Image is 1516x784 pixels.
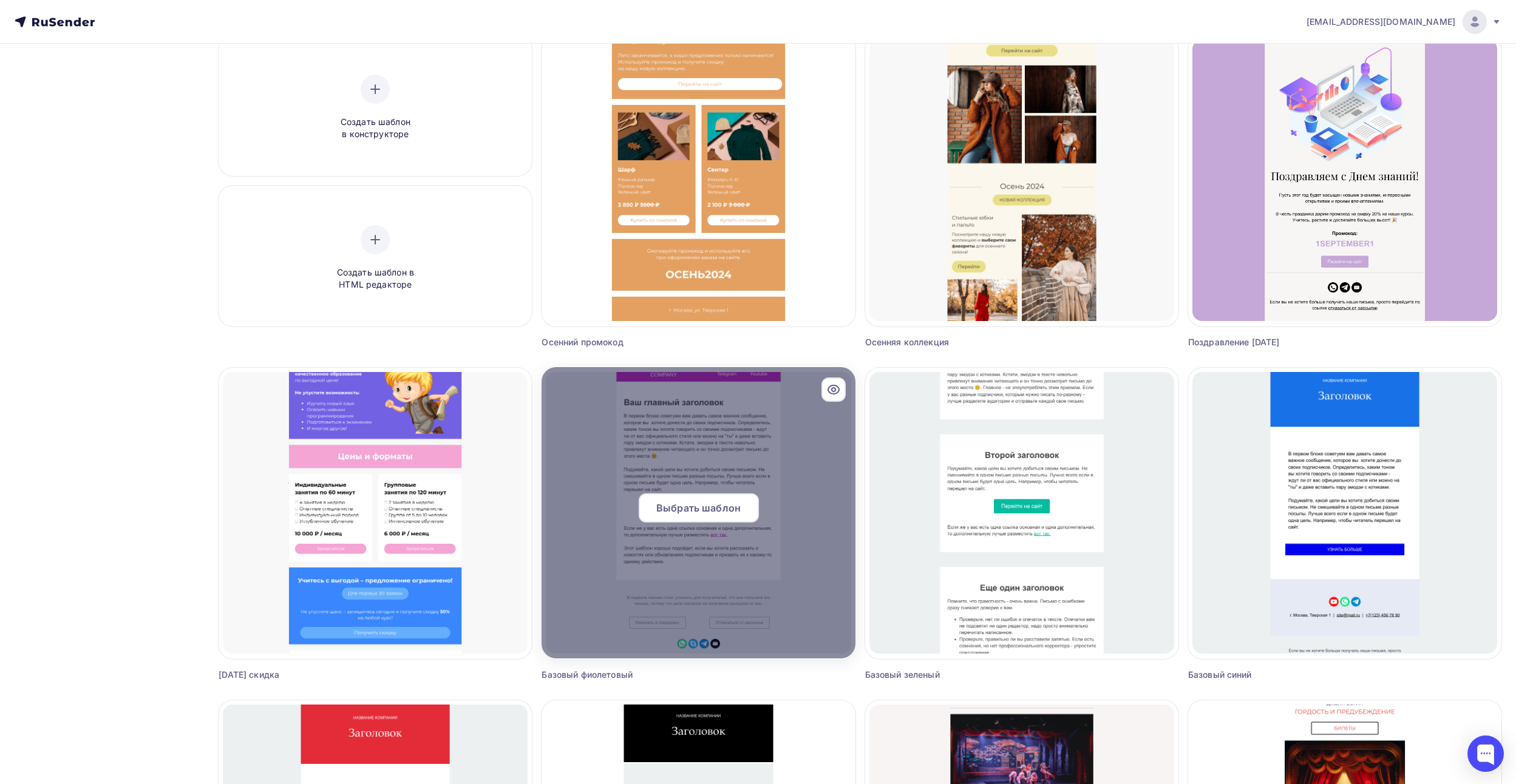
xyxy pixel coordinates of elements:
[542,336,724,348] div: Осенний промокод
[1188,669,1370,681] div: Базовый синий
[542,669,724,681] div: Базовый фиолетовый
[1307,10,1501,34] a: [EMAIL_ADDRESS][DOMAIN_NAME]
[1307,16,1455,28] span: [EMAIL_ADDRESS][DOMAIN_NAME]
[1188,336,1370,348] div: Поздравление [DATE]
[656,501,741,515] span: Выбрать шаблон
[865,669,1047,681] div: Базовый зеленый
[865,336,1047,348] div: Осенняя коллекция
[318,116,433,141] span: Создать шаблон в конструкторе
[318,266,433,291] span: Создать шаблон в HTML редакторе
[219,669,401,681] div: [DATE] скидка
